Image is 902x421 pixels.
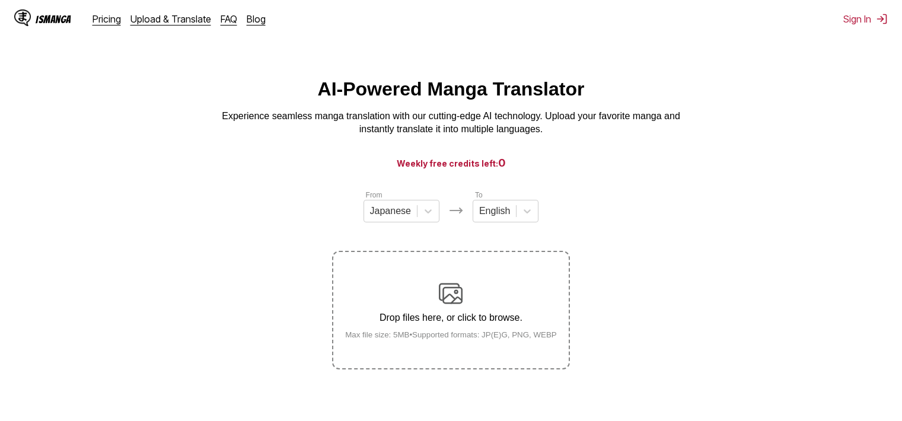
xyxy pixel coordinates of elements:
[366,191,383,199] label: From
[475,191,483,199] label: To
[336,330,566,339] small: Max file size: 5MB • Supported formats: JP(E)G, PNG, WEBP
[336,312,566,323] p: Drop files here, or click to browse.
[876,13,888,25] img: Sign out
[318,78,585,100] h1: AI-Powered Manga Translator
[843,13,888,25] button: Sign In
[36,14,71,25] div: IsManga
[247,13,266,25] a: Blog
[214,110,689,136] p: Experience seamless manga translation with our cutting-edge AI technology. Upload your favorite m...
[221,13,237,25] a: FAQ
[449,203,463,218] img: Languages icon
[130,13,211,25] a: Upload & Translate
[28,155,874,170] h3: Weekly free credits left:
[14,9,93,28] a: IsManga LogoIsManga
[14,9,31,26] img: IsManga Logo
[93,13,121,25] a: Pricing
[498,157,506,169] span: 0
